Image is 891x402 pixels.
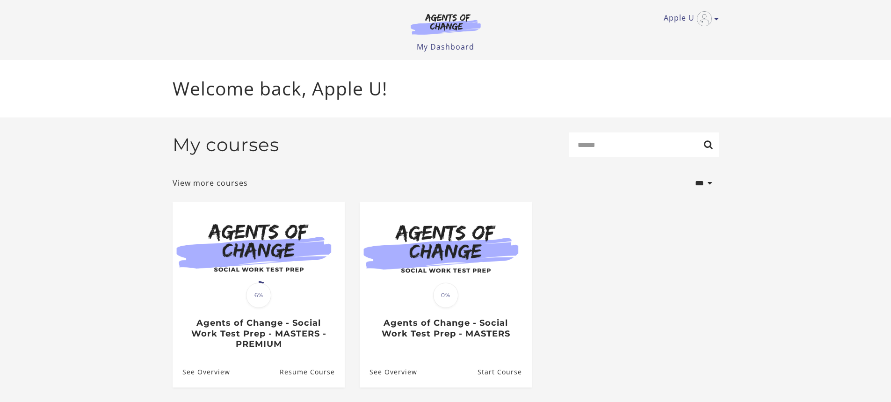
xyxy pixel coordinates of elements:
[417,42,474,52] a: My Dashboard
[246,283,271,308] span: 6%
[173,177,248,189] a: View more courses
[477,357,531,387] a: Agents of Change - Social Work Test Prep - MASTERS: Resume Course
[173,357,230,387] a: Agents of Change - Social Work Test Prep - MASTERS - PREMIUM: See Overview
[664,11,714,26] a: Toggle menu
[173,75,719,102] p: Welcome back, Apple U!
[360,357,417,387] a: Agents of Change - Social Work Test Prep - MASTERS: See Overview
[433,283,458,308] span: 0%
[401,13,491,35] img: Agents of Change Logo
[279,357,344,387] a: Agents of Change - Social Work Test Prep - MASTERS - PREMIUM: Resume Course
[173,134,279,156] h2: My courses
[182,318,334,350] h3: Agents of Change - Social Work Test Prep - MASTERS - PREMIUM
[369,318,522,339] h3: Agents of Change - Social Work Test Prep - MASTERS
